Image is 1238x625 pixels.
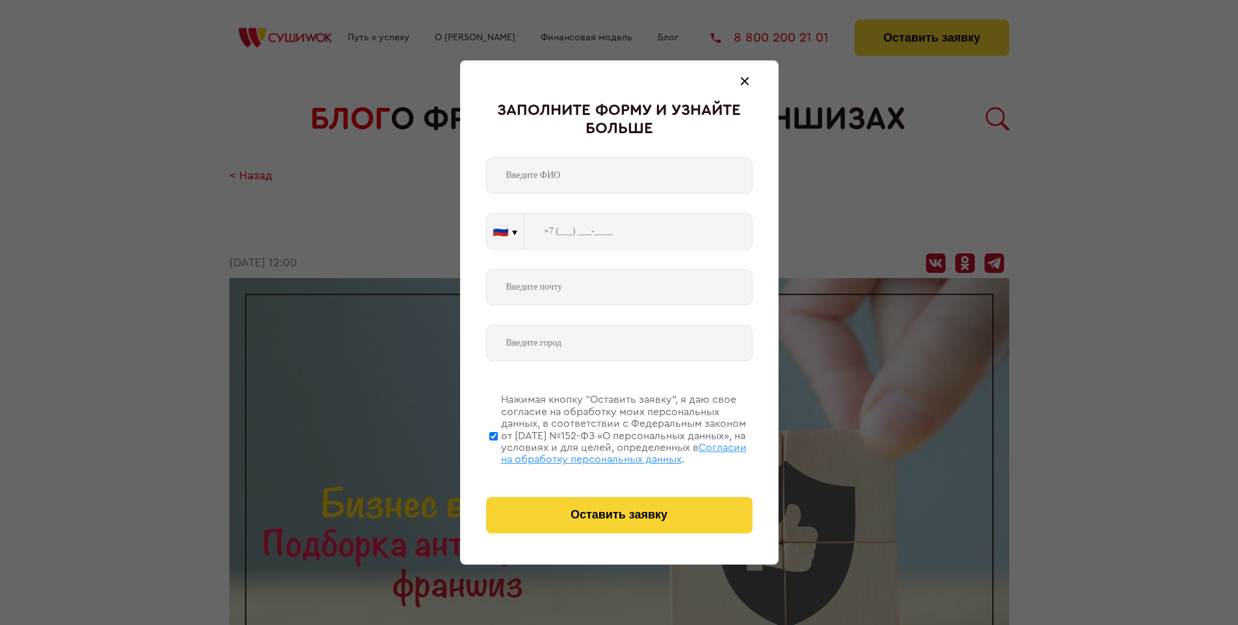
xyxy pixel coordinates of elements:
input: +7 (___) ___-____ [524,213,753,249]
span: Согласии на обработку персональных данных [501,442,747,465]
div: Заполните форму и узнайте больше [486,102,753,138]
button: 🇷🇺 [487,214,524,249]
input: Введите ФИО [486,157,753,194]
input: Введите город [486,325,753,361]
input: Введите почту [486,269,753,305]
div: Нажимая кнопку “Оставить заявку”, я даю свое согласие на обработку моих персональных данных, в со... [501,394,753,465]
button: Оставить заявку [486,497,753,533]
